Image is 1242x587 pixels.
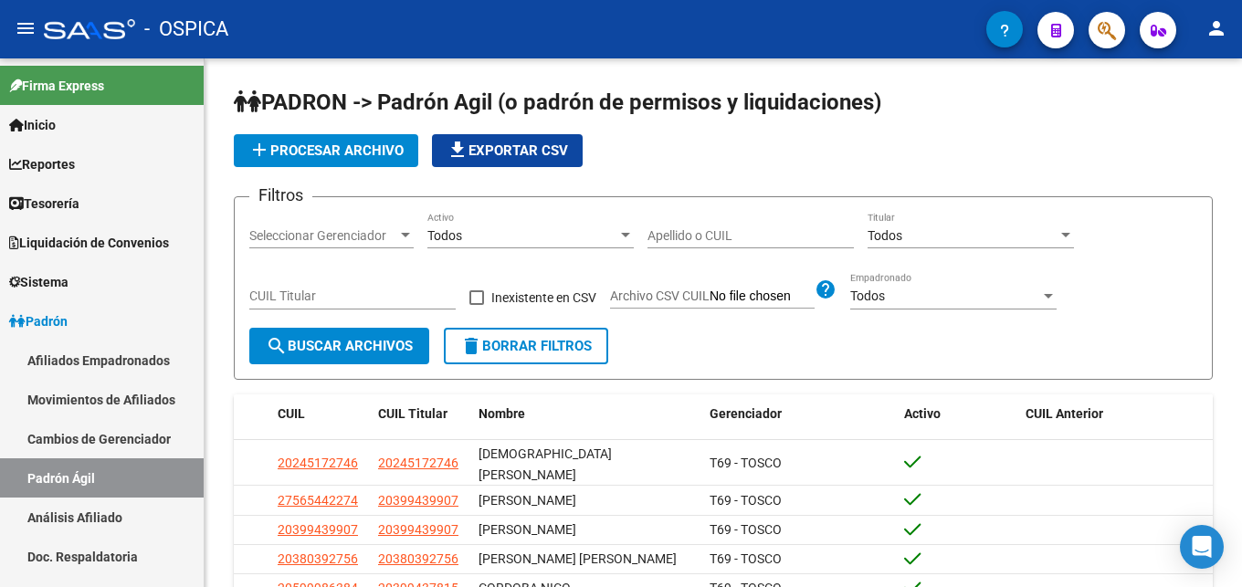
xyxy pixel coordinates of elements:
mat-icon: file_download [447,139,468,161]
button: Buscar Archivos [249,328,429,364]
span: T69 - TOSCO [710,493,782,508]
mat-icon: menu [15,17,37,39]
span: Firma Express [9,76,104,96]
span: PADRON -> Padrón Agil (o padrón de permisos y liquidaciones) [234,89,881,115]
span: T69 - TOSCO [710,551,782,566]
span: 20245172746 [378,456,458,470]
span: Nombre [479,406,525,421]
span: CUIL Titular [378,406,447,421]
span: 20399439907 [378,522,458,537]
span: Archivo CSV CUIL [610,288,710,303]
span: Buscar Archivos [266,338,413,354]
datatable-header-cell: CUIL [270,394,371,434]
span: T69 - TOSCO [710,522,782,537]
span: 20380392756 [378,551,458,566]
span: Inicio [9,115,56,135]
span: Liquidación de Convenios [9,233,169,253]
span: Activo [904,406,941,421]
span: Todos [868,228,902,243]
button: Borrar Filtros [444,328,608,364]
span: 20399439907 [278,522,358,537]
span: Sistema [9,272,68,292]
mat-icon: person [1205,17,1227,39]
span: [PERSON_NAME] [479,522,576,537]
span: Exportar CSV [447,142,568,159]
span: CUIL Anterior [1026,406,1103,421]
span: [DEMOGRAPHIC_DATA] [PERSON_NAME] [479,446,612,482]
input: Archivo CSV CUIL [710,288,815,305]
button: Exportar CSV [432,134,583,167]
span: Procesar archivo [248,142,404,159]
span: Inexistente en CSV [491,287,596,309]
button: Procesar archivo [234,134,418,167]
span: [PERSON_NAME] [479,493,576,508]
mat-icon: add [248,139,270,161]
mat-icon: search [266,335,288,357]
span: [PERSON_NAME] [PERSON_NAME] [479,551,677,566]
datatable-header-cell: CUIL Anterior [1018,394,1213,434]
span: Reportes [9,154,75,174]
datatable-header-cell: CUIL Titular [371,394,471,434]
span: Todos [427,228,462,243]
mat-icon: help [815,278,837,300]
div: Open Intercom Messenger [1180,525,1224,569]
span: - OSPICA [144,9,228,49]
datatable-header-cell: Activo [897,394,1018,434]
span: CUIL [278,406,305,421]
mat-icon: delete [460,335,482,357]
h3: Filtros [249,183,312,208]
span: Tesorería [9,194,79,214]
span: Borrar Filtros [460,338,592,354]
span: Seleccionar Gerenciador [249,228,397,244]
span: Todos [850,288,885,303]
span: 20399439907 [378,493,458,508]
span: 27565442274 [278,493,358,508]
span: 20245172746 [278,456,358,470]
datatable-header-cell: Nombre [471,394,702,434]
span: T69 - TOSCO [710,456,782,470]
span: Gerenciador [710,406,782,421]
datatable-header-cell: Gerenciador [702,394,897,434]
span: 20380392756 [278,551,358,566]
span: Padrón [9,311,68,331]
